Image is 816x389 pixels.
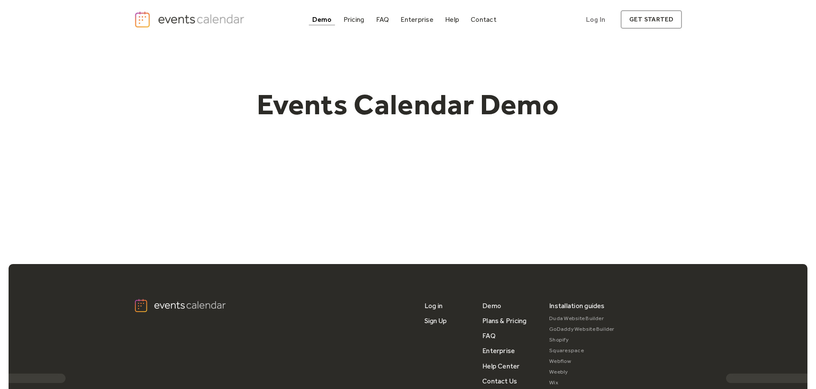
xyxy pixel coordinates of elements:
a: Enterprise [482,343,515,358]
div: Demo [312,17,332,22]
a: Contact [467,14,500,25]
div: FAQ [376,17,389,22]
a: Squarespace [549,345,615,356]
a: Help Center [482,359,520,374]
a: GoDaddy Website Builder [549,324,615,335]
div: Installation guides [549,298,605,313]
a: get started [621,10,682,29]
a: Weebly [549,367,615,377]
a: home [134,11,247,28]
a: Enterprise [397,14,436,25]
a: Demo [482,298,501,313]
div: Pricing [344,17,365,22]
div: Contact [471,17,496,22]
div: Help [445,17,459,22]
h1: Events Calendar Demo [244,87,573,122]
a: Plans & Pricing [482,313,527,328]
a: Sign Up [424,313,447,328]
a: Log in [424,298,442,313]
a: Demo [309,14,335,25]
a: Contact Us [482,374,517,389]
div: Enterprise [401,17,433,22]
a: Webflow [549,356,615,367]
a: Wix [549,377,615,388]
a: FAQ [373,14,393,25]
a: Duda Website Builder [549,313,615,324]
a: FAQ [482,328,496,343]
a: Help [442,14,463,25]
a: Log In [577,10,614,29]
a: Shopify [549,335,615,345]
a: Pricing [340,14,368,25]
